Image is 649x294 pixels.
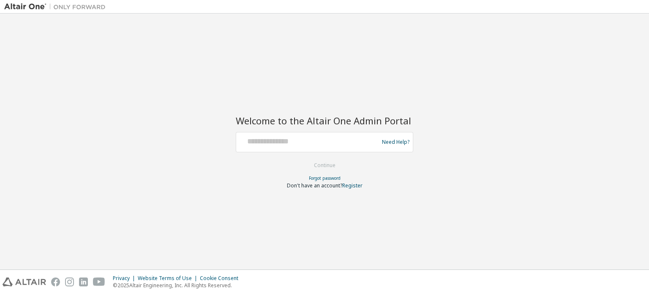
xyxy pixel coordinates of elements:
a: Forgot password [309,175,341,181]
img: instagram.svg [65,278,74,286]
div: Cookie Consent [200,275,243,282]
img: facebook.svg [51,278,60,286]
h2: Welcome to the Altair One Admin Portal [236,115,413,126]
div: Website Terms of Use [138,275,200,282]
img: altair_logo.svg [3,278,46,286]
div: Privacy [113,275,138,282]
a: Need Help? [382,142,409,142]
img: linkedin.svg [79,278,88,286]
span: Don't have an account? [287,182,342,189]
img: Altair One [4,3,110,11]
a: Register [342,182,363,189]
img: youtube.svg [93,278,105,286]
p: © 2025 Altair Engineering, Inc. All Rights Reserved. [113,282,243,289]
